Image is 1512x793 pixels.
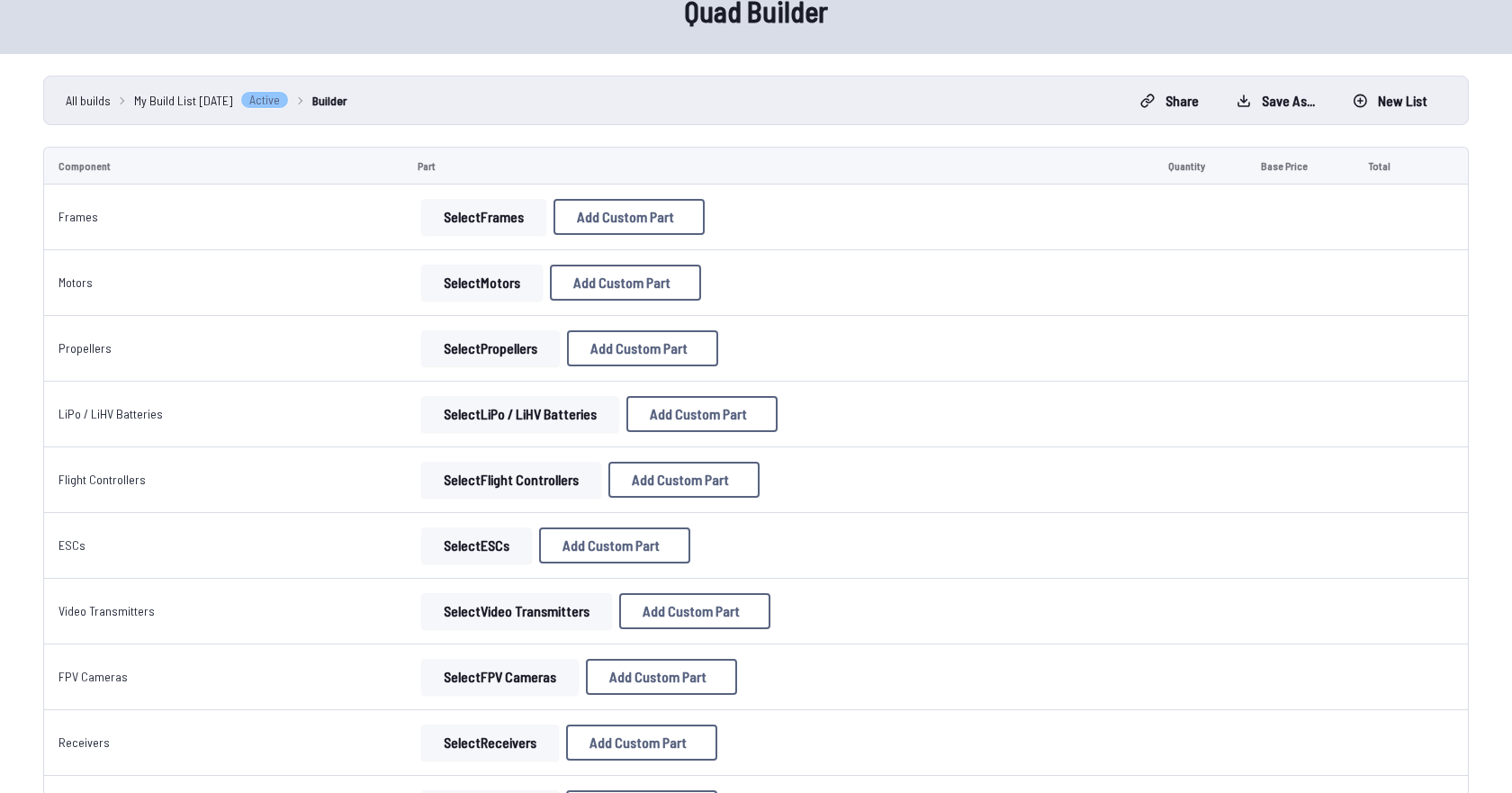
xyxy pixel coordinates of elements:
a: SelectMotors [418,265,546,301]
span: Add Custom Part [573,275,670,290]
button: Share [1125,86,1214,115]
a: Frames [58,209,98,224]
button: SelectFlight Controllers [421,462,601,498]
a: SelectFPV Cameras [418,659,582,695]
button: SelectPropellers [421,330,560,366]
a: SelectReceivers [418,725,562,761]
span: Add Custom Part [609,670,706,684]
a: Motors [58,275,93,290]
button: Add Custom Part [626,396,778,432]
span: Add Custom Part [562,538,660,553]
a: LiPo / LiHV Batteries [58,406,163,421]
button: SelectLiPo / LiHV Batteries [421,396,619,432]
span: My Build List [DATE] [134,91,233,110]
a: SelectPropellers [418,330,563,366]
a: SelectLiPo / LiHV Batteries [418,396,623,432]
button: SelectMotors [421,265,543,301]
button: Add Custom Part [608,462,760,498]
a: FPV Cameras [58,669,128,684]
span: Add Custom Part [590,341,688,356]
span: Add Custom Part [632,473,729,487]
td: Quantity [1154,147,1247,185]
a: SelectVideo Transmitters [418,593,616,629]
a: All builds [66,91,111,110]
button: Save as... [1221,86,1330,115]
span: Add Custom Part [577,210,674,224]
a: My Build List [DATE]Active [134,91,289,110]
a: SelectFrames [418,199,550,235]
button: SelectVideo Transmitters [421,593,612,629]
button: SelectFrames [421,199,546,235]
td: Base Price [1246,147,1354,185]
button: Add Custom Part [586,659,737,695]
td: Total [1354,147,1426,185]
a: Flight Controllers [58,472,146,487]
button: Add Custom Part [619,593,770,629]
button: SelectESCs [421,527,532,563]
a: SelectESCs [418,527,535,563]
span: Active [240,91,289,109]
a: SelectFlight Controllers [418,462,605,498]
button: SelectReceivers [421,725,559,761]
span: Add Custom Part [589,735,687,750]
td: Component [43,147,403,185]
a: Builder [312,91,347,110]
a: Propellers [58,340,112,356]
span: Add Custom Part [643,604,740,618]
button: Add Custom Part [567,330,718,366]
a: Video Transmitters [58,603,155,618]
span: Add Custom Part [650,407,747,421]
button: Add Custom Part [550,265,701,301]
button: Add Custom Part [553,199,705,235]
button: New List [1337,86,1443,115]
button: Add Custom Part [539,527,690,563]
a: ESCs [58,537,85,553]
button: Add Custom Part [566,725,717,761]
td: Part [403,147,1154,185]
button: SelectFPV Cameras [421,659,579,695]
a: Receivers [58,734,110,750]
